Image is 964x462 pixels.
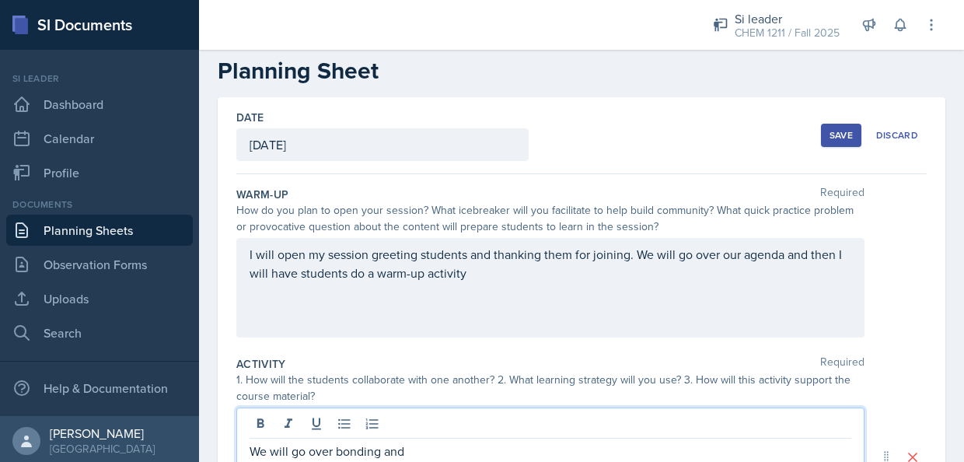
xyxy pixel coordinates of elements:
[236,372,864,404] div: 1. How will the students collaborate with one another? 2. What learning strategy will you use? 3....
[6,215,193,246] a: Planning Sheets
[735,9,840,28] div: Si leader
[218,57,945,85] h2: Planning Sheet
[820,187,864,202] span: Required
[250,245,851,282] p: I will open my session greeting students and thanking them for joining. We will go over our agend...
[50,441,155,457] div: [GEOGRAPHIC_DATA]
[868,124,927,147] button: Discard
[236,187,288,202] label: Warm-Up
[876,129,918,142] div: Discard
[6,89,193,120] a: Dashboard
[821,124,861,147] button: Save
[236,356,286,372] label: Activity
[6,317,193,348] a: Search
[6,249,193,280] a: Observation Forms
[236,202,864,235] div: How do you plan to open your session? What icebreaker will you facilitate to help build community...
[6,373,193,404] div: Help & Documentation
[6,157,193,188] a: Profile
[250,442,851,460] p: We will go over bonding and
[820,356,864,372] span: Required
[6,123,193,154] a: Calendar
[236,110,264,125] label: Date
[6,283,193,314] a: Uploads
[6,198,193,212] div: Documents
[830,129,853,142] div: Save
[735,25,840,41] div: CHEM 1211 / Fall 2025
[50,425,155,441] div: [PERSON_NAME]
[6,72,193,86] div: Si leader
